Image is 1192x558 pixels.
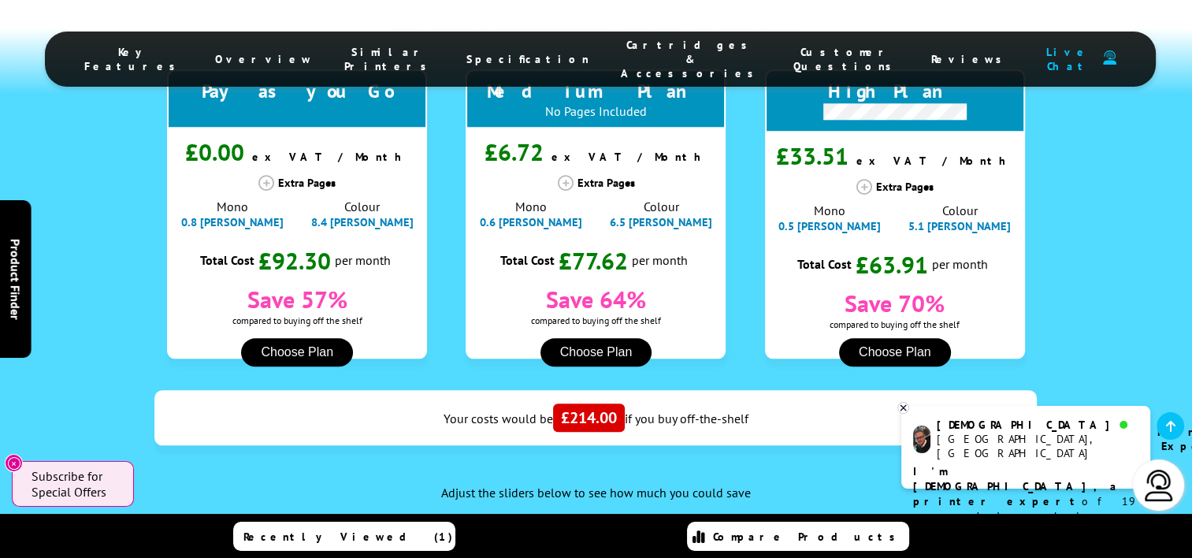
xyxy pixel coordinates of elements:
[167,175,427,191] div: Extra Pages
[932,258,988,270] span: per month
[344,45,435,73] span: Similar Printers
[621,38,762,80] span: Cartridges & Accessories
[1042,45,1095,73] span: Live Chat
[32,468,118,500] span: Subscribe for Special Offers
[258,245,331,276] span: £92.30
[232,314,362,326] span: compared to buying off the shelf
[1103,50,1116,65] img: user-headset-duotone.svg
[856,249,928,280] span: £63.91
[632,254,688,266] span: per month
[241,338,353,366] button: Choose Plan
[515,199,547,214] span: Mono
[839,338,951,366] button: Choose Plan
[233,522,455,551] a: Recently Viewed (1)
[814,203,845,218] span: Mono
[344,199,380,214] span: Colour
[35,485,1156,500] div: Adjust the sliders below to see how much you could save
[84,45,184,73] span: Key Features
[200,252,254,268] span: Total Cost
[937,432,1138,460] div: [GEOGRAPHIC_DATA], [GEOGRAPHIC_DATA]
[908,218,1011,233] span: 5.1 [PERSON_NAME]
[531,314,661,326] span: compared to buying off the shelf
[797,256,852,272] span: Total Cost
[181,214,284,229] span: 0.8 [PERSON_NAME]
[937,418,1138,432] div: [DEMOGRAPHIC_DATA]
[311,214,414,229] span: 8.4 [PERSON_NAME]
[540,338,652,366] button: Choose Plan
[232,284,362,314] span: Save 57%
[793,45,900,73] span: Customer Questions
[856,154,1013,168] span: ex VAT / Month
[252,150,409,164] span: ex VAT / Month
[830,318,960,330] span: compared to buying off the shelf
[215,52,313,66] span: Overview
[931,52,1010,66] span: Reviews
[687,522,909,551] a: Compare Products
[913,464,1138,554] p: of 19 years! I can help you choose the right product
[1143,470,1175,501] img: user-headset-light.svg
[475,103,716,119] div: No Pages Included
[765,179,1025,195] div: Extra Pages
[559,245,628,276] span: £77.62
[913,464,1121,508] b: I'm [DEMOGRAPHIC_DATA], a printer expert
[778,218,881,233] span: 0.5 [PERSON_NAME]
[553,404,625,432] span: £214.00
[5,454,23,472] button: Close
[8,239,24,320] span: Product Finder
[776,140,849,171] span: £33.51
[480,214,582,229] span: 0.6 [PERSON_NAME]
[643,199,678,214] span: Colour
[500,252,555,268] span: Total Cost
[531,284,661,314] span: Save 64%
[484,136,543,167] span: £6.72
[913,426,930,453] img: chris-livechat.png
[713,530,904,544] span: Compare Products
[610,214,712,229] span: 6.5 [PERSON_NAME]
[335,254,391,266] span: per month
[942,203,978,218] span: Colour
[185,136,244,167] span: £0.00
[217,199,248,214] span: Mono
[162,402,1029,433] div: Your costs would be if you buy off-the-shelf
[830,288,960,318] span: Save 70%
[466,175,726,191] div: Extra Pages
[466,52,589,66] span: Specification
[243,530,453,544] span: Recently Viewed (1)
[551,150,707,164] span: ex VAT / Month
